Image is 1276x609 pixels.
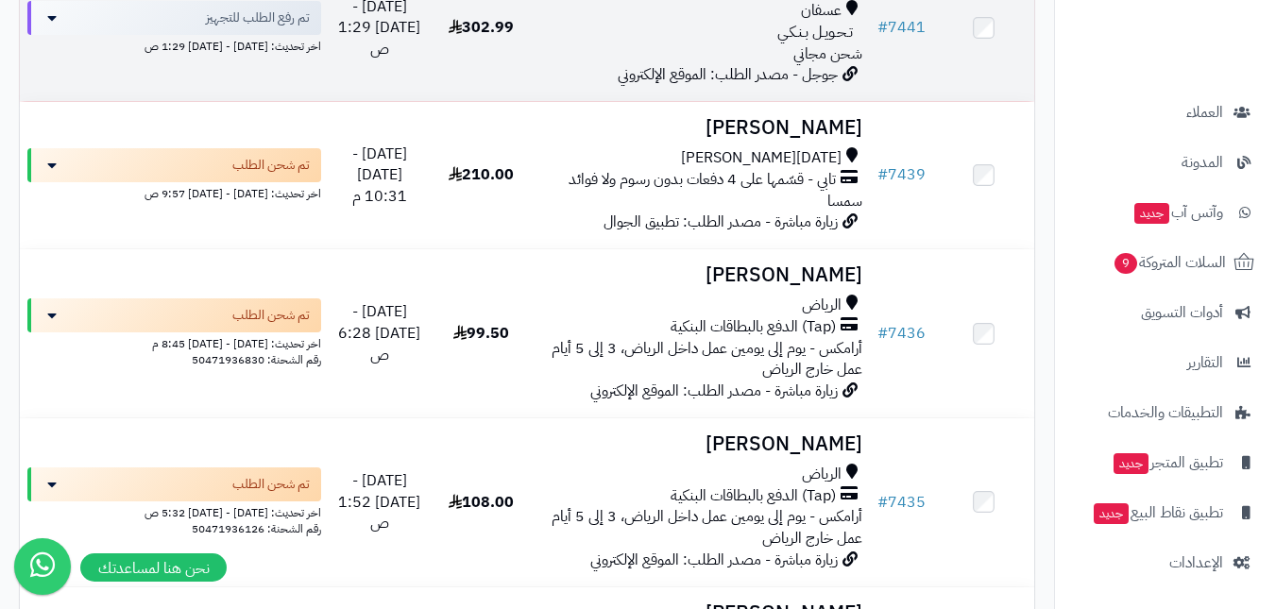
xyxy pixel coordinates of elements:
span: أرامكس - يوم إلى يومين عمل داخل الرياض، 3 إلى 5 أيام عمل خارج الرياض [552,505,862,550]
span: تم شحن الطلب [232,475,310,494]
span: جديد [1114,453,1148,474]
span: (Tap) الدفع بالبطاقات البنكية [671,485,836,507]
span: [DATE] - [DATE] 6:28 ص [338,300,420,366]
span: 9 [1114,252,1138,275]
img: logo-2.png [1148,19,1258,59]
a: #7436 [877,322,926,345]
a: وآتس آبجديد [1066,190,1265,235]
span: 99.50 [453,322,509,345]
span: زيارة مباشرة - مصدر الطلب: تطبيق الجوال [604,211,838,233]
span: شحن مجاني [793,42,862,65]
span: 302.99 [449,16,514,39]
div: اخر تحديث: [DATE] - [DATE] 1:29 ص [27,35,321,55]
a: تطبيق نقاط البيعجديد [1066,490,1265,535]
div: اخر تحديث: [DATE] - [DATE] 8:45 م [27,332,321,352]
span: أرامكس - يوم إلى يومين عمل داخل الرياض، 3 إلى 5 أيام عمل خارج الرياض [552,337,862,381]
span: تطبيق المتجر [1112,449,1223,476]
a: العملاء [1066,90,1265,135]
span: # [877,16,888,39]
span: 108.00 [449,491,514,514]
span: العملاء [1186,99,1223,126]
span: # [877,163,888,186]
span: أدوات التسويق [1141,299,1223,326]
a: المدونة [1066,140,1265,185]
span: تم رفع الطلب للتجهيز [206,8,310,27]
span: جوجل - مصدر الطلب: الموقع الإلكتروني [618,63,838,86]
span: [DATE] - [DATE] 10:31 م [352,143,407,209]
span: زيارة مباشرة - مصدر الطلب: الموقع الإلكتروني [590,380,838,402]
span: زيارة مباشرة - مصدر الطلب: الموقع الإلكتروني [590,549,838,571]
span: التطبيقات والخدمات [1108,399,1223,426]
div: اخر تحديث: [DATE] - [DATE] 5:32 ص [27,501,321,521]
span: الرياض [802,295,842,316]
a: #7435 [877,491,926,514]
a: السلات المتروكة9 [1066,240,1265,285]
h3: [PERSON_NAME] [539,264,862,286]
span: تم شحن الطلب [232,156,310,175]
span: تـحـويـل بـنـكـي [777,22,853,43]
span: تم شحن الطلب [232,306,310,325]
span: الرياض [802,464,842,485]
div: اخر تحديث: [DATE] - [DATE] 9:57 ص [27,182,321,202]
span: (Tap) الدفع بالبطاقات البنكية [671,316,836,338]
span: # [877,491,888,514]
span: التقارير [1187,349,1223,376]
span: رقم الشحنة: 50471936830 [192,351,321,368]
span: جديد [1094,503,1129,524]
span: الإعدادات [1169,550,1223,576]
h3: [PERSON_NAME] [539,117,862,139]
a: #7439 [877,163,926,186]
span: [DATE][PERSON_NAME] [681,147,842,169]
span: [DATE] - [DATE] 1:52 ص [338,469,420,535]
span: وآتس آب [1132,199,1223,226]
span: رقم الشحنة: 50471936126 [192,520,321,537]
a: تطبيق المتجرجديد [1066,440,1265,485]
span: تطبيق نقاط البيع [1092,499,1223,526]
h3: [PERSON_NAME] [539,433,862,455]
span: # [877,322,888,345]
a: التقارير [1066,340,1265,385]
span: سمسا [827,190,862,212]
a: أدوات التسويق [1066,290,1265,335]
a: التطبيقات والخدمات [1066,390,1265,435]
span: السلات المتروكة [1113,249,1226,276]
a: #7441 [877,16,926,39]
span: المدونة [1182,149,1223,176]
span: تابي - قسّمها على 4 دفعات بدون رسوم ولا فوائد [569,169,836,191]
span: جديد [1134,203,1169,224]
span: 210.00 [449,163,514,186]
a: الإعدادات [1066,540,1265,585]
